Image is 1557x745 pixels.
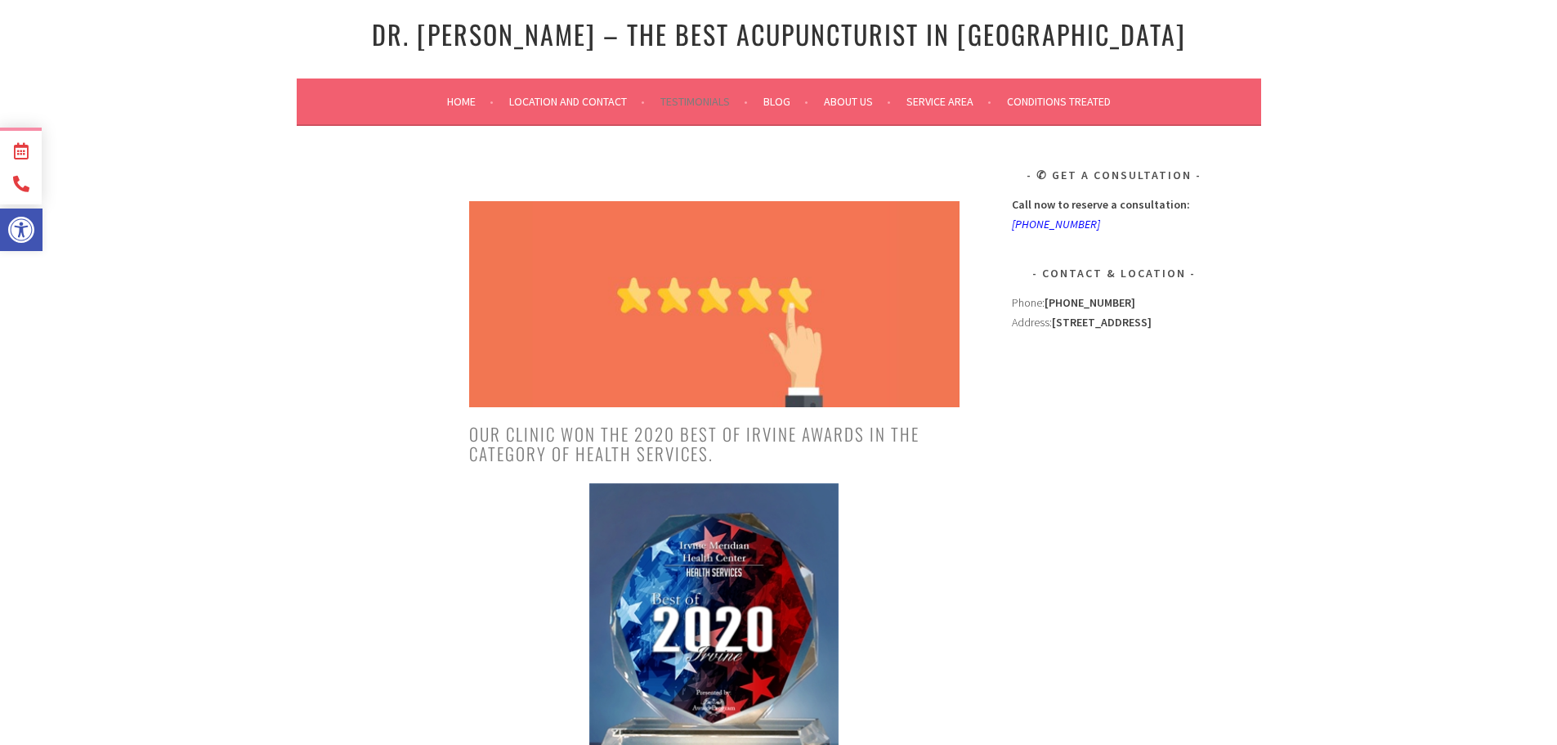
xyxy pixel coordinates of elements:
a: Blog [763,92,808,111]
h3: ✆ Get A Consultation [1012,165,1216,185]
a: Conditions Treated [1007,92,1111,111]
img: product-reviews [469,201,960,407]
strong: Call now to reserve a consultation: [1012,197,1190,212]
strong: [STREET_ADDRESS] [1052,315,1152,330]
a: Home [447,92,494,111]
a: Service Area [906,92,991,111]
strong: [PHONE_NUMBER] [1045,295,1135,310]
div: Address: [1012,293,1216,536]
a: [PHONE_NUMBER] [1012,217,1100,231]
a: Dr. [PERSON_NAME] – The Best Acupuncturist In [GEOGRAPHIC_DATA] [372,15,1186,53]
a: Testimonials [660,92,748,111]
a: About Us [824,92,891,111]
a: Location and Contact [509,92,645,111]
h3: Contact & Location [1012,263,1216,283]
div: Phone: [1012,293,1216,312]
h2: Our clinic won the 2020 Best of Irvine Awards in the category of Health Services. [469,424,960,464]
